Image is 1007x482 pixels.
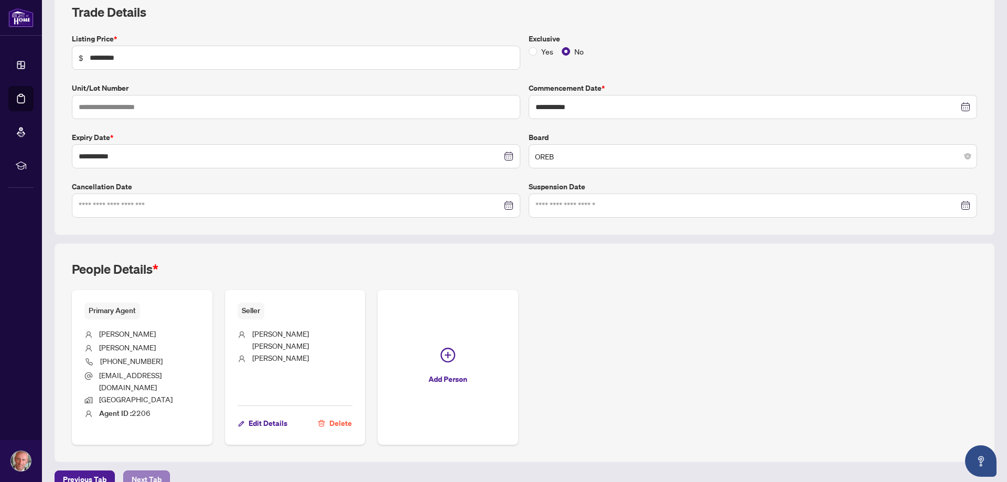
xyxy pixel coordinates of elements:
[17,27,25,36] img: website_grey.svg
[570,46,588,57] span: No
[99,409,132,418] b: Agent ID :
[72,181,520,192] label: Cancellation Date
[99,370,162,392] span: [EMAIL_ADDRESS][DOMAIN_NAME]
[329,415,352,432] span: Delete
[84,303,140,319] span: Primary Agent
[441,348,455,362] span: plus-circle
[529,132,977,143] label: Board
[99,342,156,352] span: [PERSON_NAME]
[17,17,25,25] img: logo_orange.svg
[8,8,34,27] img: logo
[252,329,309,350] span: [PERSON_NAME] [PERSON_NAME]
[79,52,83,63] span: $
[72,33,520,45] label: Listing Price
[99,408,151,417] span: 2206
[428,371,467,388] span: Add Person
[965,445,997,477] button: Open asap
[535,146,971,166] span: OREB
[104,61,113,69] img: tab_keywords_by_traffic_grey.svg
[317,414,352,432] button: Delete
[252,353,309,362] span: [PERSON_NAME]
[99,329,156,338] span: [PERSON_NAME]
[11,451,31,471] img: Profile Icon
[72,4,977,20] h2: Trade Details
[72,261,158,277] h2: People Details
[238,414,288,432] button: Edit Details
[529,82,977,94] label: Commencement Date
[72,82,520,94] label: Unit/Lot Number
[27,27,174,36] div: Domain: [PERSON_NAME][DOMAIN_NAME]
[529,181,977,192] label: Suspension Date
[72,132,520,143] label: Expiry Date
[99,394,173,404] span: [GEOGRAPHIC_DATA]
[537,46,558,57] span: Yes
[249,415,287,432] span: Edit Details
[965,153,971,159] span: close-circle
[40,62,94,69] div: Domain Overview
[100,356,163,366] span: [PHONE_NUMBER]
[29,17,51,25] div: v 4.0.25
[238,303,264,319] span: Seller
[116,62,177,69] div: Keywords by Traffic
[378,290,518,445] button: Add Person
[28,61,37,69] img: tab_domain_overview_orange.svg
[529,33,977,45] label: Exclusive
